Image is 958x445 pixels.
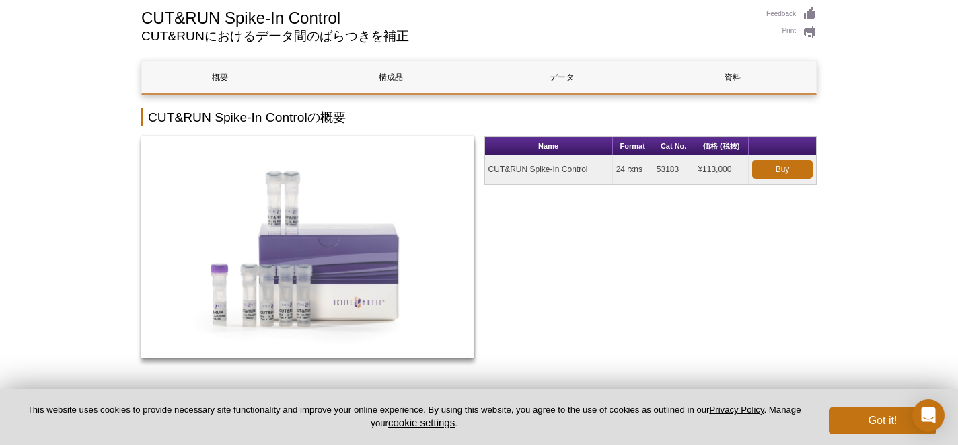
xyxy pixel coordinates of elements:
[653,137,695,155] th: Cat No.
[141,136,474,358] img: CUT&RUN Spike-In Control Kit
[709,405,764,415] a: Privacy Policy
[766,7,817,22] a: Feedback
[484,61,639,93] a: データ
[653,155,695,184] td: 53183
[142,61,297,93] a: 概要
[485,155,613,184] td: CUT&RUN Spike-In Control
[694,155,749,184] td: ¥113,000
[22,404,807,430] p: This website uses cookies to provide necessary site functionality and improve your online experie...
[613,137,653,155] th: Format
[141,7,753,27] h1: CUT&RUN Spike-In Control
[313,61,468,93] a: 構成品
[485,137,613,155] th: Name
[141,108,817,126] h2: CUT&RUN Spike-In Controlの概要
[388,417,455,428] button: cookie settings
[613,155,653,184] td: 24 rxns
[694,137,749,155] th: 価格 (税抜)
[912,399,945,432] div: Open Intercom Messenger
[655,61,810,93] a: 資料
[141,30,753,42] h2: CUT&RUNにおけるデータ間のばらつきを補正
[766,25,817,40] a: Print
[752,160,813,179] a: Buy
[829,407,936,434] button: Got it!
